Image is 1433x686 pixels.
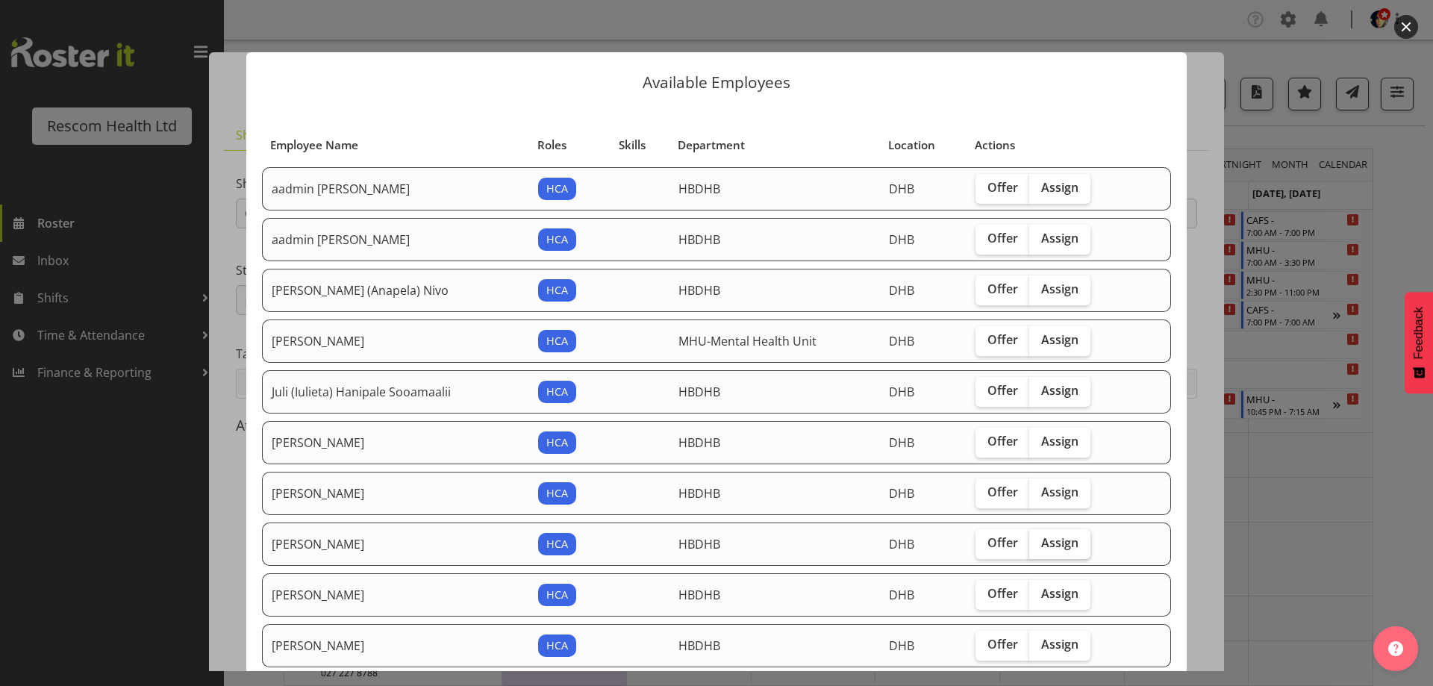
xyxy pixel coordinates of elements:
span: Skills [619,137,646,154]
span: DHB [889,282,914,299]
td: [PERSON_NAME] [262,319,529,363]
td: [PERSON_NAME] [262,523,529,566]
span: Assign [1041,383,1078,398]
span: Employee Name [270,137,358,154]
span: DHB [889,536,914,552]
span: Offer [987,586,1018,601]
p: Available Employees [261,75,1172,90]
span: HCA [546,536,568,552]
span: DHB [889,434,914,451]
span: Location [888,137,935,154]
span: Offer [987,434,1018,449]
td: aadmin [PERSON_NAME] [262,167,529,211]
span: Offer [987,637,1018,652]
span: Assign [1041,281,1078,296]
span: Assign [1041,535,1078,550]
span: HBDHB [678,637,720,654]
span: HCA [546,333,568,349]
span: DHB [889,384,914,400]
span: DHB [889,181,914,197]
span: MHU-Mental Health Unit [678,333,817,349]
span: HCA [546,587,568,603]
span: Offer [987,535,1018,550]
span: Roles [537,137,566,154]
span: HCA [546,637,568,654]
td: [PERSON_NAME] [262,472,529,515]
span: HCA [546,384,568,400]
span: Offer [987,332,1018,347]
span: HBDHB [678,434,720,451]
span: HBDHB [678,587,720,603]
span: HCA [546,231,568,248]
span: Offer [987,484,1018,499]
span: Offer [987,180,1018,195]
span: Offer [987,231,1018,246]
span: HBDHB [678,181,720,197]
span: HCA [546,434,568,451]
td: [PERSON_NAME] [262,624,529,667]
td: [PERSON_NAME] [262,421,529,464]
span: Department [678,137,745,154]
td: [PERSON_NAME] [262,573,529,617]
span: Assign [1041,484,1078,499]
span: Assign [1041,180,1078,195]
span: DHB [889,637,914,654]
span: DHB [889,587,914,603]
span: Offer [987,383,1018,398]
td: aadmin [PERSON_NAME] [262,218,529,261]
span: Assign [1041,637,1078,652]
img: help-xxl-2.png [1388,641,1403,656]
span: HCA [546,485,568,502]
span: DHB [889,485,914,502]
span: Offer [987,281,1018,296]
td: [PERSON_NAME] (Anapela) Nivo [262,269,529,312]
span: HBDHB [678,231,720,248]
span: Assign [1041,434,1078,449]
span: HCA [546,181,568,197]
td: Juli (Iulieta) Hanipale Sooamaalii [262,370,529,414]
span: HBDHB [678,536,720,552]
span: Assign [1041,586,1078,601]
button: Feedback - Show survey [1405,292,1433,393]
span: HBDHB [678,282,720,299]
span: HCA [546,282,568,299]
span: Assign [1041,231,1078,246]
span: Actions [975,137,1015,154]
span: DHB [889,333,914,349]
span: HBDHB [678,384,720,400]
span: DHB [889,231,914,248]
span: Assign [1041,332,1078,347]
span: Feedback [1412,307,1426,359]
span: HBDHB [678,485,720,502]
